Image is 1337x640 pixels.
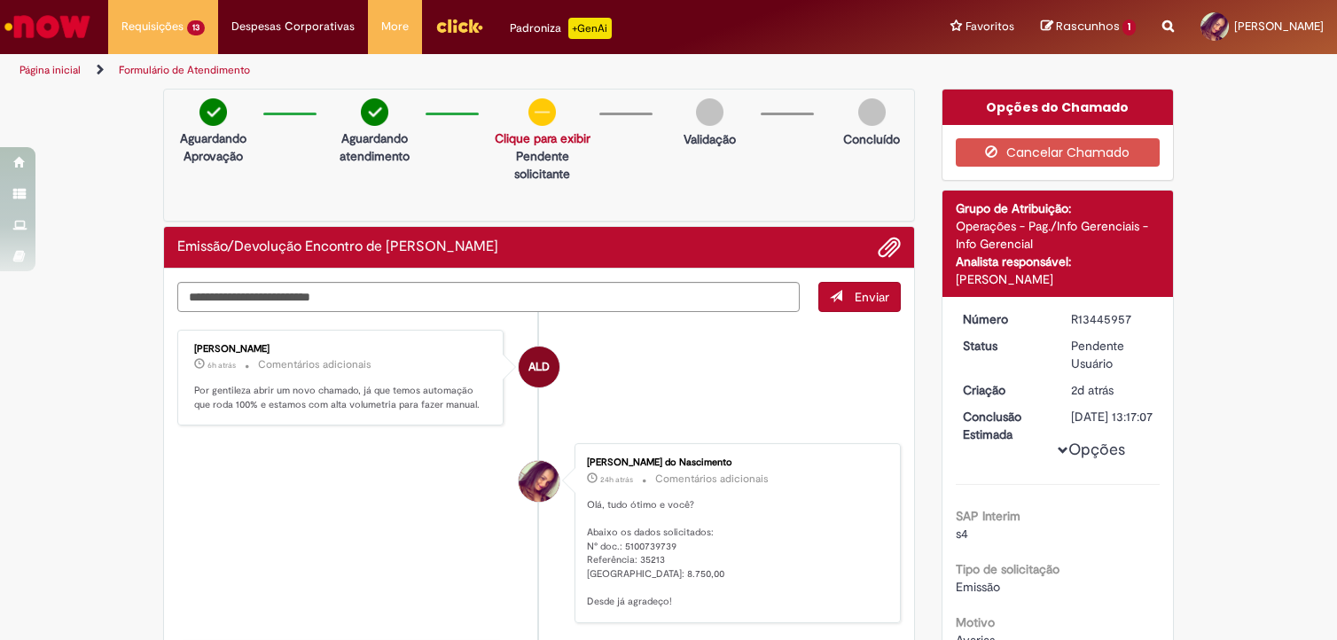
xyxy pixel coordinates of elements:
div: [PERSON_NAME] [956,270,1161,288]
span: 24h atrás [600,474,633,485]
div: Pendente Usuário [1071,337,1153,372]
span: 6h atrás [207,360,236,371]
span: Requisições [121,18,184,35]
span: Emissão [956,579,1000,595]
button: Enviar [818,282,901,312]
span: Enviar [855,289,889,305]
div: [PERSON_NAME] do Nascimento [587,457,882,468]
b: Tipo de solicitação [956,561,1059,577]
b: Motivo [956,614,995,630]
span: 13 [187,20,205,35]
div: Opções do Chamado [942,90,1174,125]
div: [PERSON_NAME] [194,344,489,355]
p: +GenAi [568,18,612,39]
a: Clique para exibir [495,130,590,146]
small: Comentários adicionais [655,472,769,487]
p: Concluído [843,130,900,148]
b: SAP Interim [956,508,1020,524]
div: Andressa Luiza Da Silva [519,347,559,387]
img: click_logo_yellow_360x200.png [435,12,483,39]
a: Formulário de Atendimento [119,63,250,77]
img: img-circle-grey.png [858,98,886,126]
span: Despesas Corporativas [231,18,355,35]
time: 27/08/2025 10:01:30 [207,360,236,371]
small: Comentários adicionais [258,357,371,372]
dt: Número [950,310,1059,328]
div: 25/08/2025 17:51:19 [1071,381,1153,399]
div: R13445957 [1071,310,1153,328]
dt: Criação [950,381,1059,399]
img: circle-minus.png [528,98,556,126]
p: Olá, tudo ótimo e você? Abaixo os dados solicitados: N° doc.: 5100739739 Referência: 35213 [GEOGR... [587,498,882,610]
time: 26/08/2025 16:19:59 [600,474,633,485]
p: Validação [684,130,736,148]
span: s4 [956,526,968,542]
a: Rascunhos [1041,19,1136,35]
img: check-circle-green.png [361,98,388,126]
span: More [381,18,409,35]
div: Padroniza [510,18,612,39]
p: Por gentileza abrir um novo chamado, já que temos automação que roda 100% e estamos com alta volu... [194,384,489,411]
span: 1 [1122,20,1136,35]
button: Adicionar anexos [878,236,901,259]
img: img-circle-grey.png [696,98,723,126]
img: ServiceNow [2,9,93,44]
p: Aguardando atendimento [332,129,416,165]
time: 25/08/2025 17:51:19 [1071,382,1114,398]
h2: Emissão/Devolução Encontro de Contas Fornecedor Histórico de tíquete [177,239,498,255]
ul: Trilhas de página [13,54,878,87]
img: check-circle-green.png [199,98,227,126]
dt: Status [950,337,1059,355]
div: Analista responsável: [956,253,1161,270]
span: Rascunhos [1056,18,1120,35]
span: [PERSON_NAME] [1234,19,1324,34]
div: Bianca Domingas do Nascimento [519,461,559,502]
div: Grupo de Atribuição: [956,199,1161,217]
span: 2d atrás [1071,382,1114,398]
div: Operações - Pag./Info Gerenciais - Info Gerencial [956,217,1161,253]
a: Página inicial [20,63,81,77]
dt: Conclusão Estimada [950,408,1059,443]
span: Favoritos [966,18,1014,35]
span: ALD [528,346,550,388]
p: Aguardando Aprovação [171,129,254,165]
p: Pendente solicitante [495,147,590,183]
textarea: Digite sua mensagem aqui... [177,282,800,312]
button: Cancelar Chamado [956,138,1161,167]
div: [DATE] 13:17:07 [1071,408,1153,425]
